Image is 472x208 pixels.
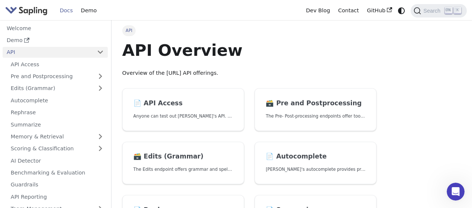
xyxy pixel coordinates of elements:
[122,40,376,60] h1: API Overview
[3,23,108,33] a: Welcome
[7,143,108,154] a: Scoring & Classification
[7,95,108,106] a: Autocomplete
[302,5,334,16] a: Dev Blog
[133,99,233,108] h2: API Access
[7,155,108,166] a: AI Detector
[7,71,108,82] a: Pre and Postprocessing
[411,4,466,17] button: Search (Ctrl+K)
[334,5,363,16] a: Contact
[122,25,376,36] nav: Breadcrumbs
[255,142,376,185] a: 📄️ Autocomplete[PERSON_NAME]'s autocomplete provides predictions of the next few characters or words
[133,166,233,173] p: The Edits endpoint offers grammar and spell checking.
[93,47,108,58] button: Collapse sidebar category 'API'
[122,69,376,78] p: Overview of the [URL] API offerings.
[7,167,108,178] a: Benchmarking & Evaluation
[122,142,244,185] a: 🗃️ Edits (Grammar)The Edits endpoint offers grammar and spell checking.
[3,35,108,46] a: Demo
[7,59,108,70] a: API Access
[266,153,365,161] h2: Autocomplete
[454,7,461,14] kbd: K
[255,88,376,131] a: 🗃️ Pre and PostprocessingThe Pre- Post-processing endpoints offer tools for preparing your text d...
[447,183,465,201] iframe: Intercom live chat
[266,99,365,108] h2: Pre and Postprocessing
[421,8,445,14] span: Search
[266,166,365,173] p: Sapling's autocomplete provides predictions of the next few characters or words
[133,113,233,120] p: Anyone can test out Sapling's API. To get started with the API, simply:
[7,179,108,190] a: Guardrails
[7,191,108,202] a: API Reporting
[266,113,365,120] p: The Pre- Post-processing endpoints offer tools for preparing your text data for ingestation as we...
[7,131,108,142] a: Memory & Retrieval
[133,153,233,161] h2: Edits (Grammar)
[7,119,108,130] a: Summarize
[396,5,407,16] button: Switch between dark and light mode (currently system mode)
[122,88,244,131] a: 📄️ API AccessAnyone can test out [PERSON_NAME]'s API. To get started with the API, simply:
[3,47,93,58] a: API
[7,83,108,94] a: Edits (Grammar)
[7,107,108,118] a: Rephrase
[363,5,396,16] a: GitHub
[5,5,50,16] a: Sapling.ai
[56,5,77,16] a: Docs
[122,25,136,36] span: API
[77,5,101,16] a: Demo
[5,5,48,16] img: Sapling.ai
